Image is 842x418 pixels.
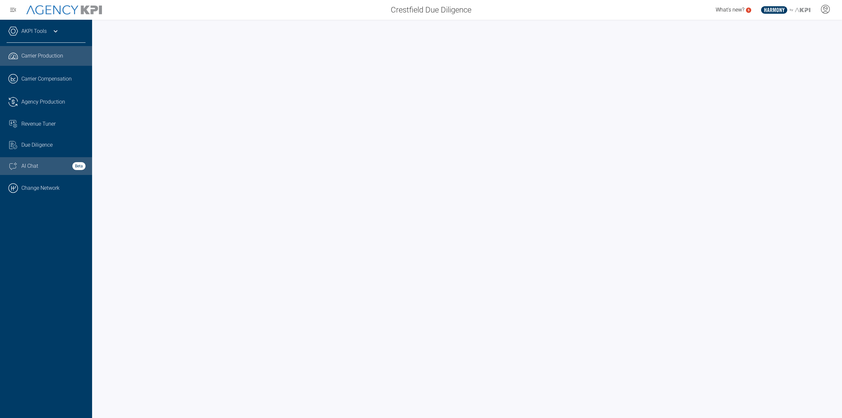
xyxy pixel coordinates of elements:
[748,8,750,12] text: 5
[26,5,102,15] img: AgencyKPI
[391,4,471,16] span: Crestfield Due Diligence
[21,120,56,128] span: Revenue Tuner
[21,141,53,149] span: Due Diligence
[716,7,744,13] span: What's new?
[21,162,38,170] span: AI Chat
[72,162,86,170] strong: Beta
[21,52,63,60] span: Carrier Production
[21,27,47,35] a: AKPI Tools
[746,8,751,13] a: 5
